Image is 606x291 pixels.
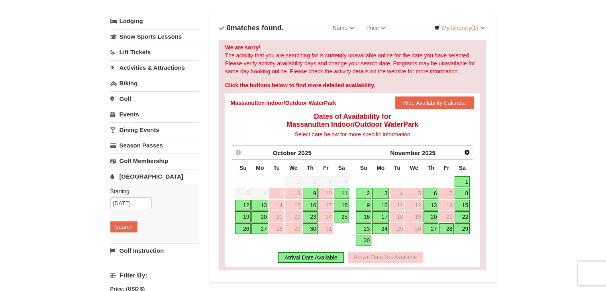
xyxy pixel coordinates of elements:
a: Golf Membership [110,153,199,168]
a: 12 [235,200,251,211]
a: 21 [439,211,454,222]
span: Wednesday [410,165,418,171]
a: 20 [251,211,268,222]
span: 4 [334,176,349,187]
div: Click the buttons below to find more detailed availability. [225,81,480,89]
a: 22 [455,211,470,222]
strong: We are sorry! [225,44,261,51]
button: Search [110,221,137,232]
a: 11 [390,200,404,211]
h4: matches found. [219,24,284,32]
a: 16 [356,211,371,222]
span: 2025 [422,149,435,156]
label: Starting [110,187,193,195]
span: Monday [377,165,384,171]
span: Sunday [360,165,367,171]
a: 8 [285,188,302,199]
a: Events [110,107,199,122]
a: 16 [303,200,318,211]
a: 5 [405,188,422,199]
a: 14 [439,200,454,211]
a: 31 [318,223,333,234]
span: 0 [227,24,231,32]
a: Name [327,20,360,36]
a: 18 [390,211,404,222]
a: 25 [334,211,349,222]
a: Activities & Attractions [110,60,199,75]
a: Biking [110,76,199,90]
a: Next [461,147,473,158]
span: Select date below for more specific information [294,131,410,138]
a: 3 [372,188,389,199]
div: Arrival Date Not Available [348,252,423,263]
a: Golf [110,91,199,106]
span: Friday [323,165,329,171]
span: November [390,149,420,156]
a: 12 [405,200,422,211]
div: Massanutten Indoor/Outdoor WaterPark [231,99,336,107]
h4: Filter By: [110,272,199,279]
span: 1 [285,176,302,187]
a: 24 [372,223,389,234]
span: Tuesday [273,165,280,171]
a: 29 [455,223,470,234]
a: 4 [390,188,404,199]
a: 9 [303,188,318,199]
a: 14 [269,200,284,211]
span: 2 [303,176,318,187]
span: 5 [235,188,251,199]
a: Season Passes [110,138,199,153]
a: [GEOGRAPHIC_DATA] [110,169,199,184]
span: Friday [444,165,449,171]
span: Saturday [459,165,466,171]
a: 13 [251,200,268,211]
a: 28 [269,223,284,234]
a: My Itinerary(1) [429,22,490,34]
a: 20 [424,211,439,222]
a: 23 [356,223,371,234]
a: 17 [372,211,389,222]
a: Dining Events [110,122,199,137]
a: 2 [356,188,371,199]
span: Sunday [239,165,247,171]
span: 3 [318,176,333,187]
a: 25 [390,223,404,234]
a: 10 [318,188,333,199]
a: 17 [318,200,333,211]
span: Thursday [428,165,434,171]
a: 30 [356,235,371,246]
a: 13 [424,200,439,211]
a: 23 [303,211,318,222]
a: 24 [318,211,333,222]
a: 30 [303,223,318,234]
a: 19 [405,211,422,222]
a: Snow Sports Lessons [110,29,199,44]
a: Lodging [110,14,199,28]
a: 22 [285,211,302,222]
a: 9 [356,200,371,211]
a: 1 [455,176,470,187]
span: Prev [235,149,241,155]
a: 27 [251,223,268,234]
span: Wednesday [289,165,298,171]
span: 2025 [298,149,312,156]
a: Price [360,20,392,36]
a: 26 [235,223,251,234]
a: 7 [269,188,284,199]
h4: Dates of Availability for Massanutten Indoor/Outdoor WaterPark [231,112,475,128]
a: Prev [233,147,244,158]
a: 10 [372,200,389,211]
a: 15 [285,200,302,211]
button: Hide Availability Calendar [395,96,475,109]
span: Next [464,149,470,155]
a: 18 [334,200,349,211]
a: 28 [439,223,454,234]
a: 27 [424,223,439,234]
a: Golf Instruction [110,243,199,258]
span: 6 [251,188,268,199]
span: Thursday [307,165,314,171]
a: 7 [439,188,454,199]
span: Monday [256,165,264,171]
a: 15 [455,200,470,211]
a: 8 [455,188,470,199]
